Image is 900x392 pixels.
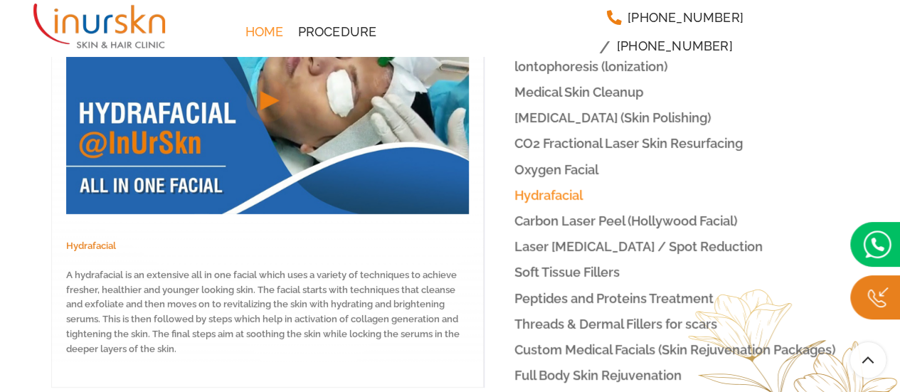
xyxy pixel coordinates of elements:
[290,18,383,46] a: Procedure
[66,268,469,357] p: A hydrafacial is an extensive all in one facial which uses a variety of techniques to achieve fre...
[484,286,849,311] a: Peptides and Proteins Treatment
[610,32,740,60] a: [PHONE_NUMBER]
[484,80,849,105] a: Medical Skin Cleanup
[628,11,743,24] span: [PHONE_NUMBER]
[66,240,116,251] strong: Hydrafacial
[484,183,849,208] a: Hydrafacial
[514,85,643,100] span: Medical Skin Cleanup
[514,368,682,383] span: Full Body Skin Rejuvenation
[484,260,849,285] a: Soft Tissue Fillers
[484,157,849,182] a: Oxygen Facial
[484,208,849,233] a: Carbon Laser Peel (Hollywood Facial)
[484,54,849,79] a: lontophoresis (lonization)
[514,342,835,357] span: Custom Medical Facials (Skin Rejuvenation Packages)
[514,162,598,177] span: Oxygen Facial
[238,18,291,46] a: Home
[514,188,583,203] span: Hydrafacial
[617,40,733,53] span: [PHONE_NUMBER]
[514,291,714,306] span: Peptides and Proteins Treatment
[514,110,711,125] span: [MEDICAL_DATA] (Skin Polishing)
[514,213,737,228] span: Carbon Laser Peel (Hollywood Facial)
[484,105,849,130] a: [MEDICAL_DATA] (Skin Polishing)
[514,239,763,254] span: Laser [MEDICAL_DATA] / Spot Reduction
[484,234,849,259] a: Laser [MEDICAL_DATA] / Spot Reduction
[514,317,717,332] span: Threads & Dermal Fillers for scars
[514,59,667,74] span: lontophoresis (lonization)
[245,26,284,38] span: Home
[297,26,376,38] span: Procedure
[599,4,751,32] a: [PHONE_NUMBER]
[850,342,886,378] a: Scroll To Top
[484,363,849,388] a: Full Body Skin Rejuvenation
[514,136,743,151] span: CO2 Fractional Laser Skin Resurfacing
[484,131,849,156] a: CO2 Fractional Laser Skin Resurfacing
[484,312,849,337] a: Threads & Dermal Fillers for scars
[514,265,620,280] span: Soft Tissue Fillers
[484,337,849,362] a: Custom Medical Facials (Skin Rejuvenation Packages)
